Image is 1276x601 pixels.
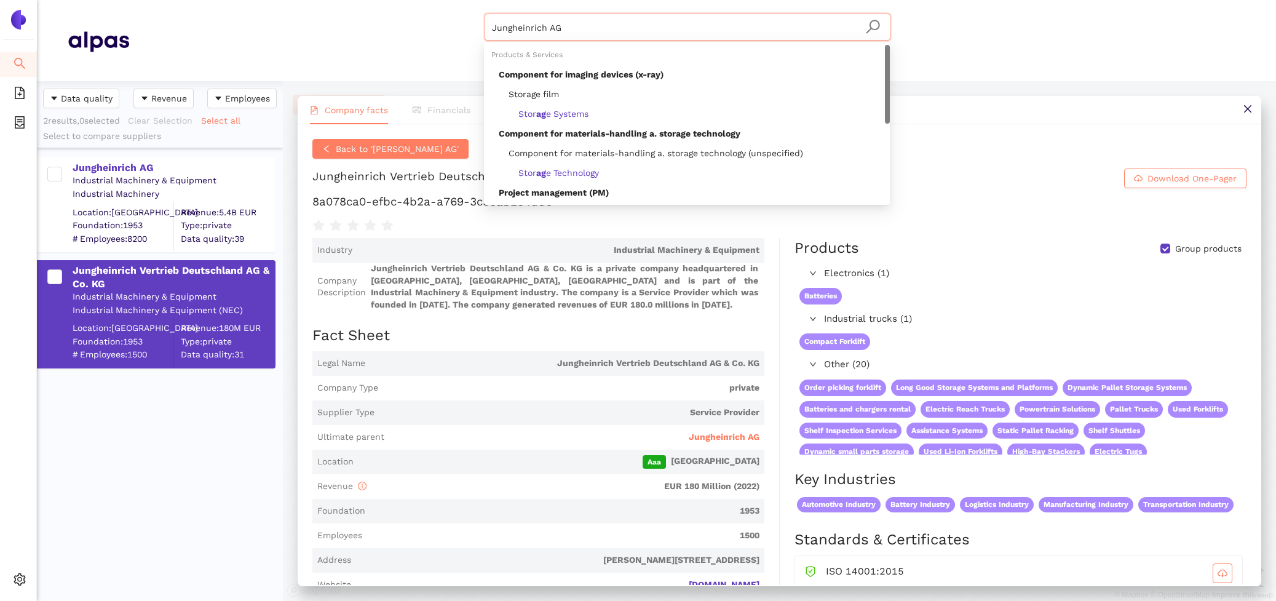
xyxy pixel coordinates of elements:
span: 2 results, 0 selected [43,116,120,125]
button: cloud-downloadDownload One-Pager [1124,169,1246,188]
span: Data quality [61,92,113,105]
span: Service Provider [379,407,759,419]
span: Shelf Inspection Services [799,423,902,439]
span: safety-certificate [805,563,816,577]
span: Supplier Type [317,407,374,419]
div: Products & Services [484,45,890,65]
div: ISO 14001:2015 [826,563,1232,583]
span: Order picking forklift [799,380,886,396]
span: Battery Industry [886,497,955,512]
span: EUR 180 Million (2022) [371,480,759,493]
span: right [809,269,817,277]
span: # Employees: 1500 [73,349,173,361]
span: Shelf Shuttles [1084,423,1145,439]
span: [PERSON_NAME][STREET_ADDRESS] [356,554,759,567]
span: 1500 [367,530,759,542]
span: Powertrain Solutions [1015,401,1100,418]
span: fund-view [413,106,421,114]
span: Project management (PM) [499,188,609,197]
span: Ultimate parent [317,431,384,444]
span: Revenue [317,481,367,491]
img: Homepage [68,26,129,57]
span: Dynamic Pallet Storage Systems [1063,380,1192,396]
div: Industrial Machinery & Equipment [73,291,274,303]
span: left [322,145,331,154]
span: Group products [1170,243,1246,255]
button: Clear Selection [127,111,200,130]
span: Other (20) [824,357,1240,372]
button: caret-downEmployees [207,89,277,108]
span: [GEOGRAPHIC_DATA] [359,455,759,469]
span: Employees [225,92,270,105]
span: Stor e Systems [518,109,588,119]
span: Foundation [317,505,365,517]
span: Transportation Industry [1138,497,1234,512]
span: # Employees: 8200 [73,233,173,245]
span: container [14,112,26,137]
h1: 8a078ca0-efbc-4b2a-a769-3c35ab284dd6 [312,194,1246,210]
div: Other (20) [795,355,1245,375]
span: star [330,220,342,232]
div: Location: [GEOGRAPHIC_DATA] [73,322,173,335]
span: Industry [317,244,352,257]
b: ag [536,109,546,119]
span: Component for imaging devices (x-ray) [499,70,664,79]
span: Location [317,456,354,468]
span: star [364,220,376,232]
div: Select to compare suppliers [43,130,277,143]
span: Data quality: 31 [181,349,274,361]
span: Jungheinrich Vertrieb Deutschland AG & Co. KG [370,357,759,370]
span: 1953 [370,505,759,517]
span: Financials [427,105,470,115]
span: Address [317,554,351,567]
span: setting [14,569,26,594]
div: Products [795,238,859,259]
span: caret-down [50,94,58,104]
span: search [14,53,26,78]
span: Dynamic small parts storage [799,444,914,460]
span: High-Bay Stackers [1007,444,1085,460]
span: Download One-Pager [1147,172,1237,185]
span: Aaa [643,455,666,469]
span: private [383,382,759,394]
span: Used Li-Ion Forklifts [919,444,1002,460]
h2: Key Industries [795,469,1246,490]
span: Jungheinrich Vertrieb Deutschland AG & Co. KG is a private company headquartered in [GEOGRAPHIC_D... [371,263,759,311]
span: Batteries and chargers rental [799,401,916,418]
span: Employees [317,530,362,542]
span: Batteries [799,288,842,304]
span: Industrial trucks (1) [824,312,1240,327]
span: Company Type [317,382,378,394]
span: right [809,315,817,322]
h2: Fact Sheet [312,325,764,346]
span: cloud-download [1134,174,1143,184]
span: Assistance Systems [906,423,988,439]
div: Jungheinrich Vertrieb Deutschland AG & Co. KG [312,169,582,188]
span: Company facts [325,105,388,115]
span: Storage film [499,89,559,99]
span: Select all [201,114,240,127]
div: Revenue: 5.4B EUR [181,206,274,218]
div: Industrial Machinery & Equipment (NEC) [73,304,274,316]
span: cloud-download [1213,568,1232,578]
span: file-text [310,106,319,114]
span: Type: private [181,220,274,232]
div: Electronics (1) [795,264,1245,284]
button: close [1234,96,1261,124]
span: info-circle [358,482,367,490]
img: Logo [9,10,28,30]
span: file-add [14,82,26,107]
span: Component for materials-handling a. storage technology [499,129,740,138]
div: Location: [GEOGRAPHIC_DATA] [73,206,173,218]
span: Electric Tugs [1090,444,1147,460]
span: caret-down [140,94,149,104]
span: Legal Name [317,357,365,370]
span: Website [317,579,351,591]
span: search [865,19,881,34]
span: star [381,220,394,232]
h2: Standards & Certificates [795,530,1246,551]
span: Component for materials-handling a. storage technology (unspecified) [499,148,803,158]
span: Long Good Storage Systems and Platforms [891,380,1058,396]
span: Logistics Industry [960,497,1034,512]
span: Foundation: 1953 [73,335,173,348]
